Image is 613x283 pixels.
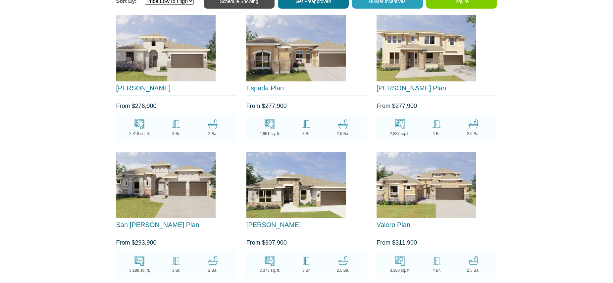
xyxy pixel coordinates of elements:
a: San [PERSON_NAME] Plan [116,221,199,228]
div: 3 Br. [158,131,194,137]
a: [PERSON_NAME] Plan [377,84,446,92]
div: 3 Br. [158,267,194,273]
div: 3,380 sq. ft. [382,267,418,273]
div: From $311,900 [377,238,497,247]
div: 2.5 Ba. [455,267,491,273]
a: Espada Plan [246,84,284,92]
div: 2,961 sq. ft. [252,131,288,137]
div: From $277,900 [377,102,497,111]
a: [PERSON_NAME] [116,84,171,92]
div: 2 Ba. [194,131,231,137]
div: 3,188 sq. ft. [122,267,158,273]
div: 2.5 Ba. [455,131,491,137]
div: From $276,900 [116,102,236,111]
a: Valero Plan [377,221,410,228]
div: 3 Br. [288,131,325,137]
a: [PERSON_NAME] [246,221,301,228]
div: 2.5 Ba. [325,131,361,137]
div: 2.5 Ba. [325,267,361,273]
div: From $293,900 [116,238,236,247]
div: 3,373 sq. ft. [252,267,288,273]
div: From $307,900 [246,238,367,247]
div: 4 Br. [418,267,455,273]
div: From $277,900 [246,102,367,111]
div: 2 Ba. [194,267,231,273]
div: 4 Br. [418,131,455,137]
div: 2,837 sq. ft. [382,131,418,137]
div: 2,819 sq. ft. [122,131,158,137]
div: 3 Br. [288,267,325,273]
